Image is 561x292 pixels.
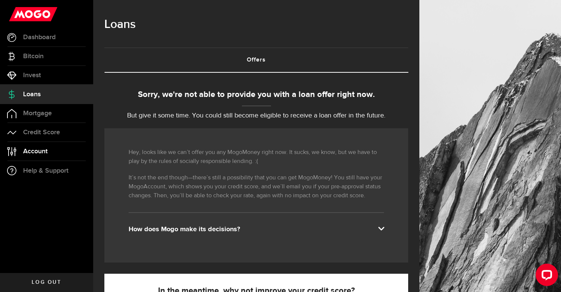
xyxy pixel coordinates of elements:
a: Offers [104,48,408,72]
span: Invest [23,72,41,79]
p: Hey, looks like we can’t offer you any MogoMoney right now. It sucks, we know, but we have to pla... [129,148,384,166]
ul: Tabs Navigation [104,47,408,73]
div: Sorry, we're not able to provide you with a loan offer right now. [104,89,408,101]
div: How does Mogo make its decisions? [129,225,384,234]
span: Log out [32,280,61,285]
span: Help & Support [23,167,69,174]
iframe: LiveChat chat widget [530,261,561,292]
p: It’s not the end though—there’s still a possibility that you can get MogoMoney! You still have yo... [129,173,384,200]
h1: Loans [104,15,408,34]
p: But give it some time. You could still become eligible to receive a loan offer in the future. [104,111,408,121]
span: Credit Score [23,129,60,136]
span: Dashboard [23,34,56,41]
span: Account [23,148,48,155]
span: Loans [23,91,41,98]
span: Mortgage [23,110,52,117]
span: Bitcoin [23,53,44,60]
